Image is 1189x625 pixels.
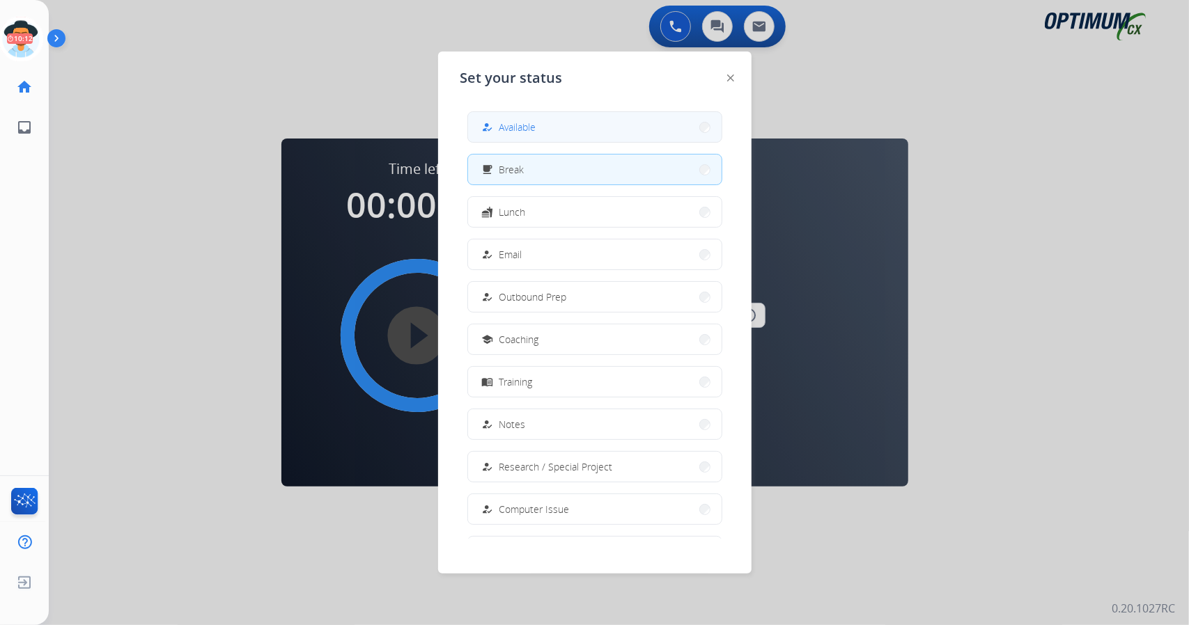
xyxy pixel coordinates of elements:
[499,502,570,516] span: Computer Issue
[481,164,493,175] mat-icon: free_breakfast
[499,374,533,389] span: Training
[481,461,493,473] mat-icon: how_to_reg
[1112,600,1175,617] p: 0.20.1027RC
[468,197,722,227] button: Lunch
[499,417,526,432] span: Notes
[481,206,493,218] mat-icon: fastfood
[481,333,493,345] mat-icon: school
[460,68,563,88] span: Set your status
[499,332,539,347] span: Coaching
[499,162,524,177] span: Break
[468,155,722,184] button: Break
[468,409,722,439] button: Notes
[468,367,722,397] button: Training
[481,376,493,388] mat-icon: menu_book
[16,79,33,95] mat-icon: home
[468,537,722,567] button: Internet Issue
[481,248,493,260] mat-icon: how_to_reg
[499,205,526,219] span: Lunch
[499,247,522,262] span: Email
[468,494,722,524] button: Computer Issue
[468,239,722,269] button: Email
[499,120,536,134] span: Available
[468,452,722,482] button: Research / Special Project
[481,121,493,133] mat-icon: how_to_reg
[499,459,613,474] span: Research / Special Project
[727,74,734,81] img: close-button
[499,290,567,304] span: Outbound Prep
[481,418,493,430] mat-icon: how_to_reg
[16,119,33,136] mat-icon: inbox
[481,503,493,515] mat-icon: how_to_reg
[468,112,722,142] button: Available
[468,282,722,312] button: Outbound Prep
[481,291,493,303] mat-icon: how_to_reg
[468,324,722,354] button: Coaching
